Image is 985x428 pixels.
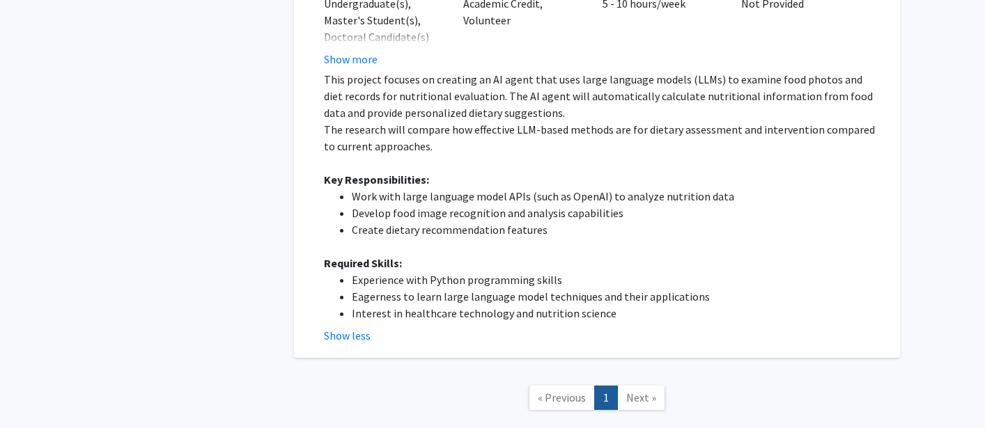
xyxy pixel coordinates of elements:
span: « Previous [538,390,586,404]
li: Develop food image recognition and analysis capabilities [352,205,881,221]
li: Experience with Python programming skills [352,271,881,288]
strong: Required Skills: [324,256,402,270]
a: Previous Page [529,386,595,410]
li: Eagerness to learn large language model techniques and their applications [352,288,881,305]
iframe: Chat [10,365,59,418]
li: Interest in healthcare technology and nutrition science [352,305,881,322]
a: Next Page [617,386,665,410]
p: The research will compare how effective LLM-based methods are for dietary assessment and interven... [324,121,881,154]
li: Create dietary recommendation features [352,221,881,238]
a: 1 [594,386,618,410]
button: Show more [324,51,378,68]
li: Work with large language model APIs (such as OpenAI) to analyze nutrition data [352,188,881,205]
nav: Page navigation [294,372,900,428]
p: This project focuses on creating an AI agent that uses large language models (LLMs) to examine fo... [324,71,881,121]
span: Next » [626,390,656,404]
strong: Key Responsibilities: [324,173,429,187]
button: Show less [324,327,371,344]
